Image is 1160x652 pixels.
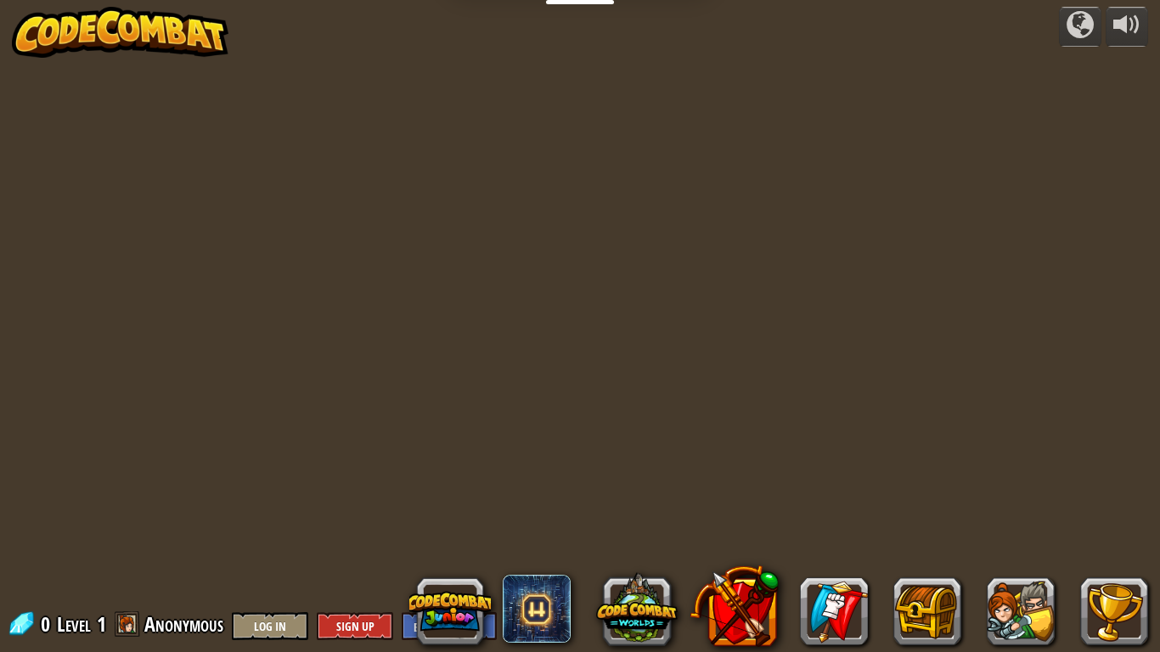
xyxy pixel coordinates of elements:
[317,612,393,640] button: Sign Up
[1059,7,1101,47] button: Campaigns
[1106,7,1148,47] button: Adjust volume
[232,612,308,640] button: Log In
[12,7,229,58] img: CodeCombat - Learn how to code by playing a game
[144,610,223,638] span: Anonymous
[57,610,91,638] span: Level
[41,610,55,638] span: 0
[97,610,106,638] span: 1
